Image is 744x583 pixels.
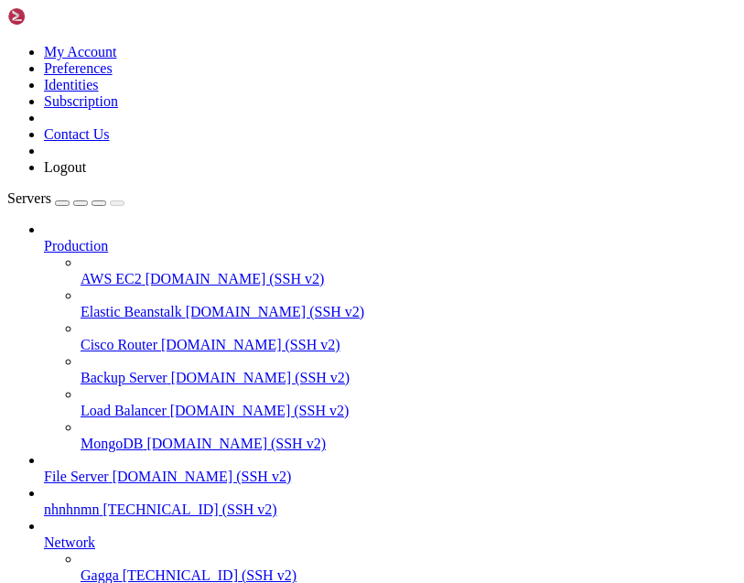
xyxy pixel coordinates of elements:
a: Logout [44,159,86,175]
li: nhnhnmn [TECHNICAL_ID] (SSH v2) [44,485,737,518]
a: Load Balancer [DOMAIN_NAME] (SSH v2) [81,403,737,419]
a: Cisco Router [DOMAIN_NAME] (SSH v2) [81,337,737,353]
a: Network [44,534,737,551]
a: Identities [44,77,99,92]
a: File Server [DOMAIN_NAME] (SSH v2) [44,469,737,485]
span: [DOMAIN_NAME] (SSH v2) [171,370,350,385]
span: Load Balancer [81,403,167,418]
span: Servers [7,190,51,206]
a: Production [44,238,737,254]
a: My Account [44,44,117,59]
li: MongoDB [DOMAIN_NAME] (SSH v2) [81,419,737,452]
span: File Server [44,469,109,484]
span: nhnhnmn [44,502,99,517]
span: Production [44,238,108,254]
li: Load Balancer [DOMAIN_NAME] (SSH v2) [81,386,737,419]
a: nhnhnmn [TECHNICAL_ID] (SSH v2) [44,502,737,518]
a: Contact Us [44,126,110,142]
li: Cisco Router [DOMAIN_NAME] (SSH v2) [81,320,737,353]
span: [DOMAIN_NAME] (SSH v2) [170,403,350,418]
span: Backup Server [81,370,167,385]
a: Backup Server [DOMAIN_NAME] (SSH v2) [81,370,737,386]
li: Elastic Beanstalk [DOMAIN_NAME] (SSH v2) [81,287,737,320]
li: AWS EC2 [DOMAIN_NAME] (SSH v2) [81,254,737,287]
a: Servers [7,190,124,206]
li: Backup Server [DOMAIN_NAME] (SSH v2) [81,353,737,386]
a: MongoDB [DOMAIN_NAME] (SSH v2) [81,436,737,452]
span: AWS EC2 [81,271,142,286]
a: AWS EC2 [DOMAIN_NAME] (SSH v2) [81,271,737,287]
li: File Server [DOMAIN_NAME] (SSH v2) [44,452,737,485]
span: [DOMAIN_NAME] (SSH v2) [146,436,326,451]
span: Cisco Router [81,337,157,352]
span: [TECHNICAL_ID] (SSH v2) [123,567,297,583]
a: Elastic Beanstalk [DOMAIN_NAME] (SSH v2) [81,304,737,320]
span: [DOMAIN_NAME] (SSH v2) [161,337,340,352]
img: Shellngn [7,7,113,26]
span: Network [44,534,95,550]
span: Elastic Beanstalk [81,304,182,319]
a: Preferences [44,60,113,76]
span: Gagga [81,567,119,583]
a: Subscription [44,93,118,109]
span: [DOMAIN_NAME] (SSH v2) [146,271,325,286]
li: Production [44,221,737,452]
span: [DOMAIN_NAME] (SSH v2) [186,304,365,319]
span: [DOMAIN_NAME] (SSH v2) [113,469,292,484]
span: MongoDB [81,436,143,451]
span: [TECHNICAL_ID] (SSH v2) [102,502,276,517]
